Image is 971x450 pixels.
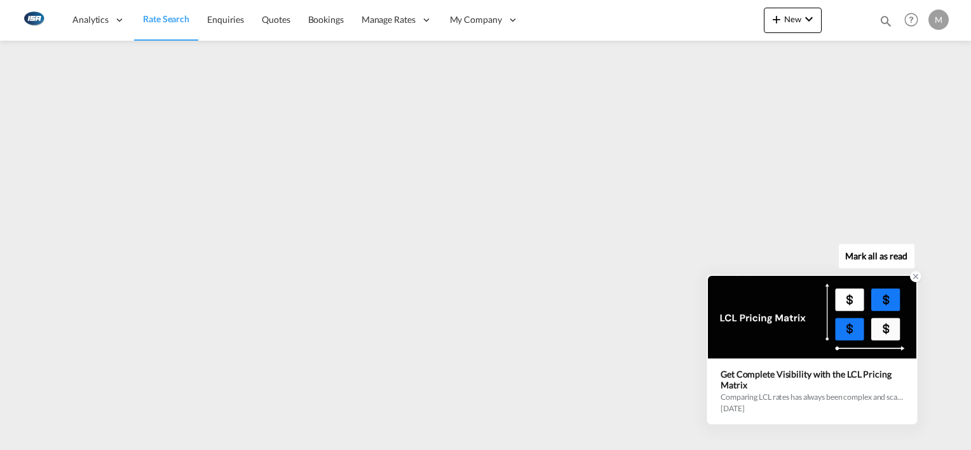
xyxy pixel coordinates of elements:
[764,8,822,33] button: icon-plus 400-fgNewicon-chevron-down
[769,11,784,27] md-icon: icon-plus 400-fg
[207,14,244,25] span: Enquiries
[928,10,949,30] div: M
[362,13,416,26] span: Manage Rates
[308,14,344,25] span: Bookings
[143,13,189,24] span: Rate Search
[900,9,922,31] span: Help
[879,14,893,28] md-icon: icon-magnify
[801,11,817,27] md-icon: icon-chevron-down
[450,13,502,26] span: My Company
[72,13,109,26] span: Analytics
[262,14,290,25] span: Quotes
[900,9,928,32] div: Help
[879,14,893,33] div: icon-magnify
[769,14,817,24] span: New
[19,6,48,34] img: 1aa151c0c08011ec8d6f413816f9a227.png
